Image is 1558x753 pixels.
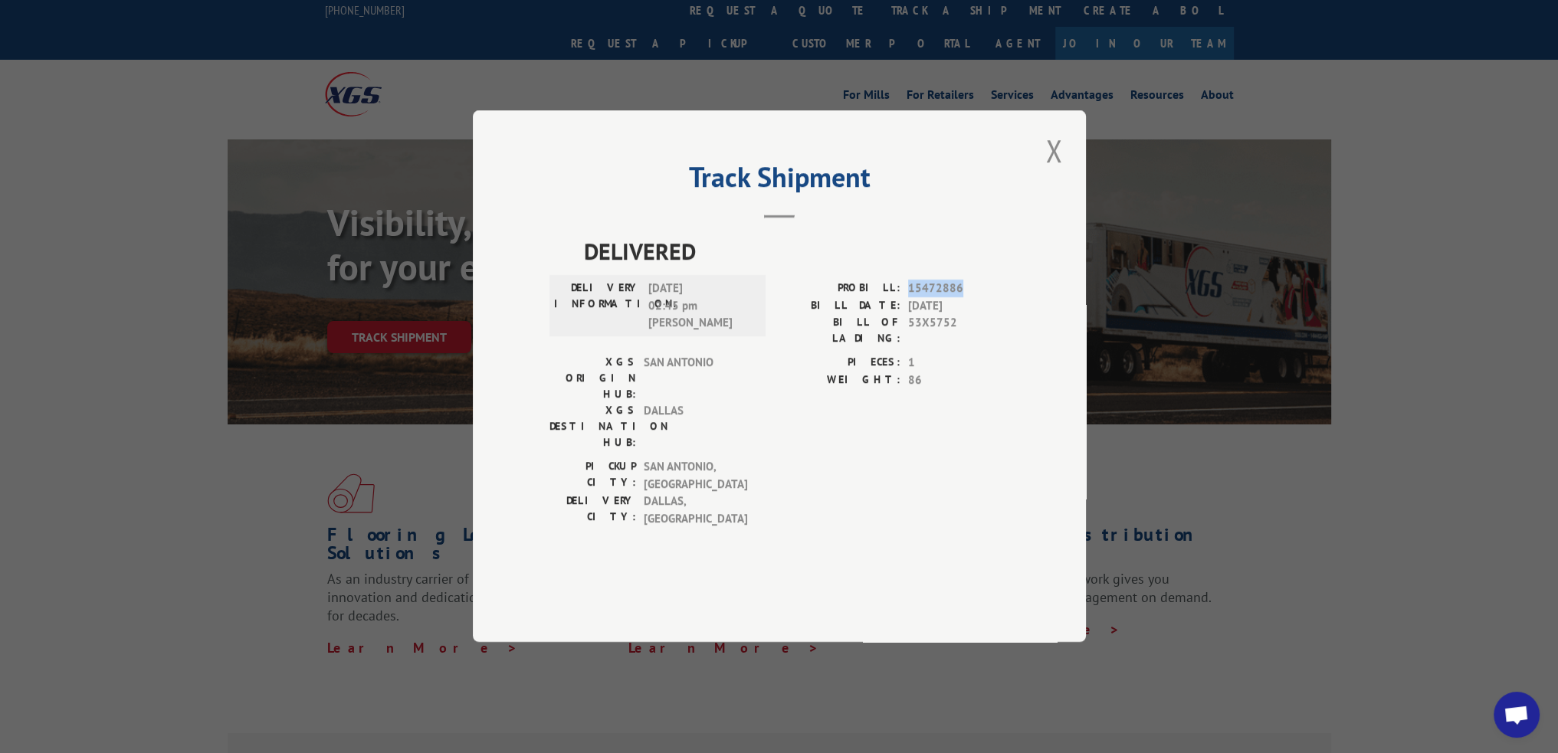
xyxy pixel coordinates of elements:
span: [DATE] 02:45 pm [PERSON_NAME] [648,280,752,332]
span: DELIVERED [584,234,1009,269]
span: DALLAS , [GEOGRAPHIC_DATA] [644,493,747,528]
span: [DATE] [908,297,1009,315]
a: Open chat [1494,692,1540,738]
label: PROBILL: [779,280,900,298]
label: PIECES: [779,355,900,372]
span: DALLAS [644,403,747,451]
span: 1 [908,355,1009,372]
button: Close modal [1041,129,1067,172]
label: BILL DATE: [779,297,900,315]
label: DELIVERY INFORMATION: [554,280,641,332]
span: SAN ANTONIO , [GEOGRAPHIC_DATA] [644,459,747,493]
span: SAN ANTONIO [644,355,747,403]
span: 86 [908,372,1009,389]
span: 15472886 [908,280,1009,298]
label: PICKUP CITY: [549,459,636,493]
label: XGS DESTINATION HUB: [549,403,636,451]
label: XGS ORIGIN HUB: [549,355,636,403]
span: 53X5752 [908,315,1009,347]
h2: Track Shipment [549,166,1009,195]
label: DELIVERY CITY: [549,493,636,528]
label: BILL OF LADING: [779,315,900,347]
label: WEIGHT: [779,372,900,389]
